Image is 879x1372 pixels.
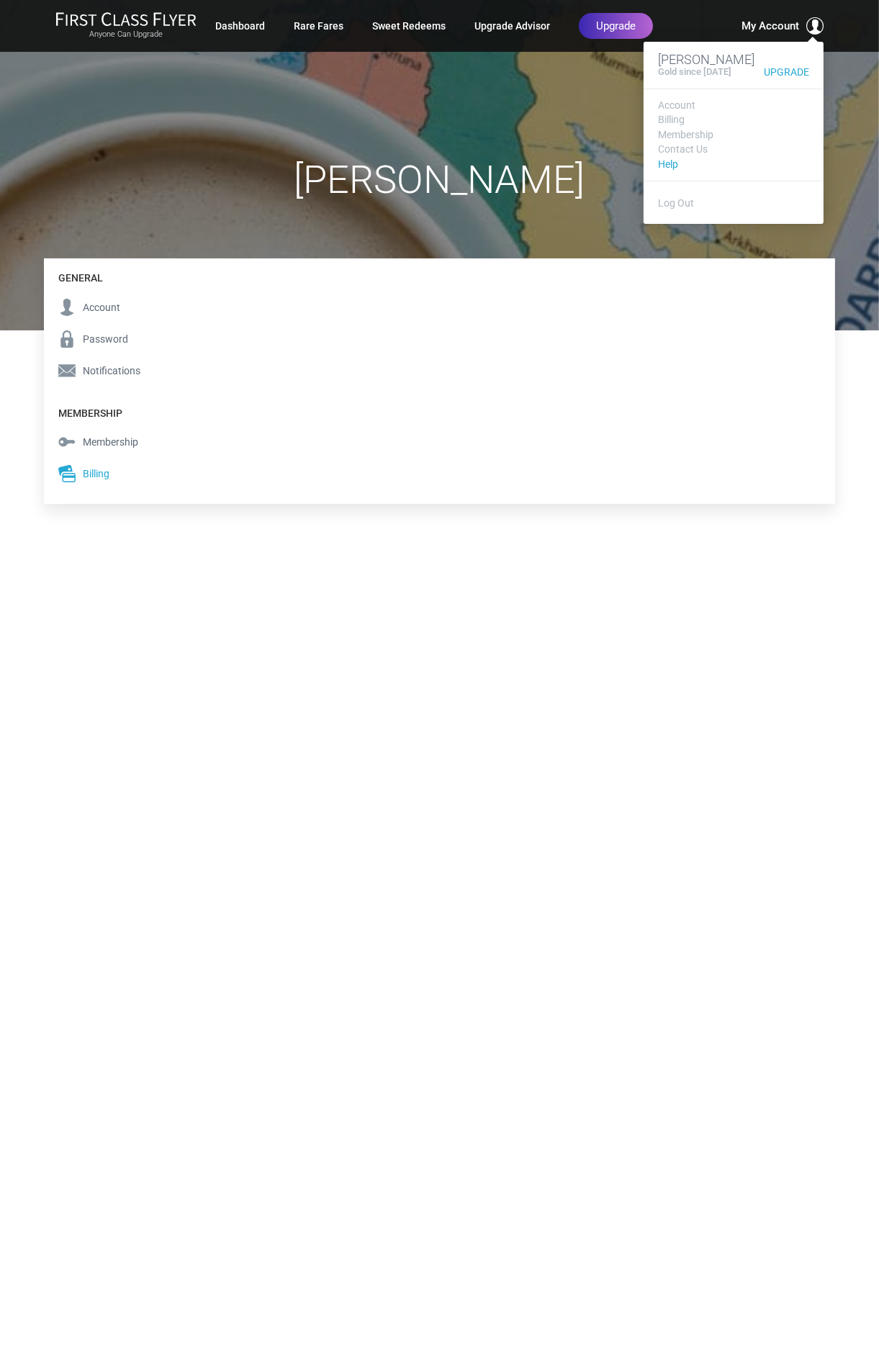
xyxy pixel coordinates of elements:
[44,458,176,489] a: Billing
[215,13,265,39] a: Dashboard
[658,197,694,209] a: Log Out
[294,13,343,39] a: Rare Fares
[44,355,176,387] a: Notifications
[658,159,809,170] a: Help
[658,100,809,111] a: Account
[658,130,809,140] a: Membership
[741,17,799,35] span: My Account
[83,466,109,482] span: Billing
[658,53,809,67] h3: [PERSON_NAME]
[44,323,176,355] a: Password
[658,114,809,125] a: Billing
[44,426,176,458] a: Membership
[44,394,176,426] h4: Membership
[83,331,128,347] span: Password
[579,13,653,39] a: Upgrade
[83,363,140,379] span: Notifications
[44,258,176,291] h4: General
[55,30,197,40] small: Anyone Can Upgrade
[741,17,824,35] button: My Account
[44,292,176,323] a: Account
[55,12,197,40] a: First Class FlyerAnyone Can Upgrade
[658,144,809,155] a: Contact Us
[474,13,550,39] a: Upgrade Advisor
[83,434,138,450] span: Membership
[372,13,446,39] a: Sweet Redeems
[44,158,835,201] h1: [PERSON_NAME]
[55,12,197,27] img: First Class Flyer
[658,67,731,77] h4: Gold since [DATE]
[757,67,809,78] a: Upgrade
[83,299,120,315] span: Account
